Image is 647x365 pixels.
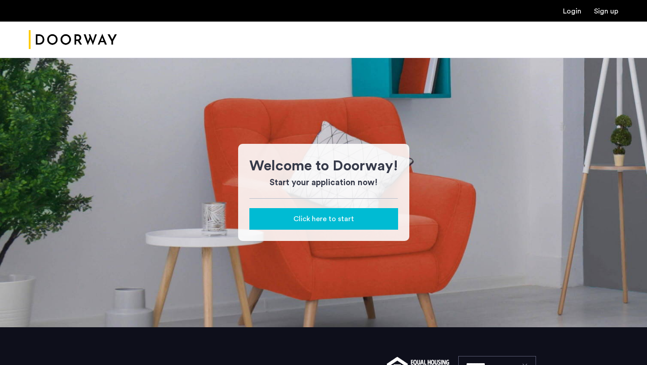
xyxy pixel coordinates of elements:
span: Click here to start [293,214,354,224]
h1: Welcome to Doorway! [249,155,398,177]
h3: Start your application now! [249,177,398,189]
a: Login [563,8,581,15]
button: button [249,208,398,230]
a: Registration [594,8,618,15]
a: Cazamio Logo [29,23,117,57]
img: logo [29,23,117,57]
